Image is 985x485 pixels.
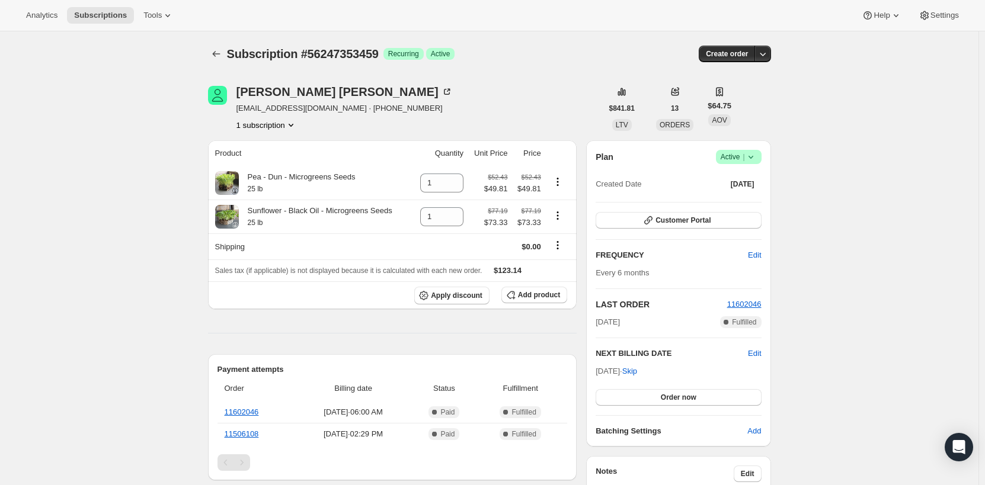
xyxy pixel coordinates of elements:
span: Apply discount [431,291,482,300]
span: $49.81 [514,183,541,195]
span: Create order [706,49,748,59]
nav: Pagination [218,454,568,471]
button: Product actions [236,119,297,131]
th: Shipping [208,233,412,259]
span: Fulfillment [481,383,560,394]
span: Brandon Cunningham [208,86,227,105]
div: Sunflower - Black Oil - Microgreens Seeds [239,205,392,229]
span: Active [431,49,450,59]
a: 11506108 [225,429,259,438]
button: Add product [501,287,567,303]
button: Subscriptions [208,46,225,62]
span: Add [747,425,761,437]
button: Subscriptions [67,7,134,24]
small: $77.19 [488,207,507,214]
h2: Plan [596,151,613,163]
span: Sales tax (if applicable) is not displayed because it is calculated with each new order. [215,266,482,275]
span: Fulfilled [732,317,756,327]
span: LTV [616,121,628,129]
span: $123.14 [494,266,522,275]
span: [DATE] [596,316,620,328]
span: Recurring [388,49,419,59]
span: Subscriptions [74,11,127,20]
button: Skip [615,362,644,381]
button: $841.81 [602,100,642,117]
button: 11602046 [727,298,762,310]
span: Fulfilled [511,407,536,417]
span: $73.33 [514,217,541,229]
span: $0.00 [522,242,541,251]
button: Order now [596,389,761,406]
h2: LAST ORDER [596,298,727,310]
span: [DATE] · [596,367,637,375]
small: $77.19 [522,207,541,214]
button: Help [855,7,909,24]
span: $73.33 [484,217,508,229]
small: $52.43 [522,174,541,181]
span: $49.81 [484,183,508,195]
span: Active [721,151,757,163]
span: Edit [748,249,761,261]
button: Settings [912,7,966,24]
span: [DATE] · 06:00 AM [299,406,407,418]
span: ORDERS [660,121,690,129]
span: Order now [661,393,696,402]
span: [DATE] · 02:29 PM [299,428,407,440]
th: Price [511,140,544,166]
span: Every 6 months [596,268,649,277]
span: | [743,152,744,162]
span: $841.81 [609,104,635,113]
span: Paid [440,407,455,417]
th: Quantity [412,140,467,166]
span: Skip [622,365,637,377]
button: Analytics [19,7,65,24]
span: Billing date [299,383,407,394]
div: Pea - Dun - Microgreens Seeds [239,171,356,195]
span: [DATE] [731,179,754,189]
small: $52.43 [488,174,507,181]
span: Edit [741,469,754,478]
small: 25 lb [248,219,263,227]
button: 13 [664,100,686,117]
img: product img [215,205,239,229]
img: product img [215,171,239,195]
span: [EMAIL_ADDRESS][DOMAIN_NAME] · [PHONE_NUMBER] [236,102,453,114]
span: Status [415,383,474,394]
span: Settings [930,11,959,20]
a: 11602046 [727,300,762,309]
button: Edit [734,465,762,482]
th: Product [208,140,412,166]
span: Created Date [596,178,641,190]
button: Edit [748,348,761,359]
small: 25 lb [248,185,263,193]
span: Paid [440,429,455,439]
h6: Batching Settings [596,425,747,437]
button: Apply discount [414,287,490,304]
button: Product actions [548,209,567,222]
span: AOV [712,116,727,124]
button: Add [740,422,768,441]
span: $64.75 [708,100,731,112]
h3: Notes [596,465,734,482]
span: Fulfilled [511,429,536,439]
h2: NEXT BILLING DATE [596,348,748,359]
span: Tools [143,11,162,20]
button: Product actions [548,175,567,188]
div: Open Intercom Messenger [945,433,973,461]
h2: FREQUENCY [596,249,748,261]
span: Customer Portal [655,216,711,225]
span: Help [874,11,890,20]
span: Add product [518,290,560,300]
button: Customer Portal [596,212,761,229]
div: [PERSON_NAME] [PERSON_NAME] [236,86,453,98]
h2: Payment attempts [218,364,568,375]
button: Create order [699,46,755,62]
span: 13 [671,104,679,113]
th: Order [218,375,296,402]
button: Edit [741,246,768,265]
a: 11602046 [225,407,259,416]
span: Analytics [26,11,57,20]
span: Subscription #56247353459 [227,47,379,60]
